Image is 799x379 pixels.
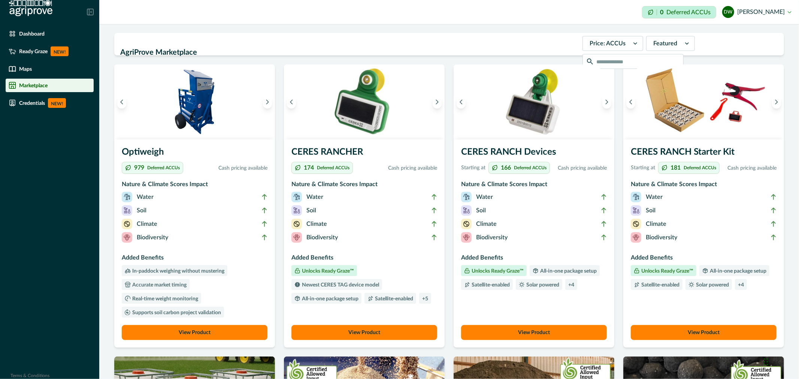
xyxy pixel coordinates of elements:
p: 0 [660,9,663,15]
p: Climate [476,219,497,228]
button: Previous image [287,95,296,109]
p: Unlocks Ready Graze™ [300,269,354,274]
p: Maps [19,66,32,72]
img: An Optiweigh unit [114,64,275,139]
p: All-in-one package setup [539,269,597,274]
p: Supports soil carbon project validation [131,310,221,315]
p: Deferred ACCUs [666,9,711,15]
p: Unlocks Ready Graze™ [640,269,693,274]
p: + 4 [738,282,744,288]
p: Biodiversity [306,233,338,242]
h2: AgriProve Marketplace [120,45,578,60]
p: Soil [137,206,146,215]
p: Solar powered [525,282,559,288]
p: Water [646,192,663,201]
h3: Added Benefits [122,253,267,265]
h3: CERES RANCH Starter Kit [631,145,777,162]
p: Ready Graze [19,48,48,54]
button: View Product [461,325,607,340]
p: Water [476,192,493,201]
h3: Nature & Climate Scores Impact [631,180,777,192]
p: Deferred ACCUs [514,166,547,170]
div: Drag [764,351,768,373]
button: daniel wortmann[PERSON_NAME] [722,3,792,21]
h3: CERES RANCHER [291,145,437,162]
a: Dashboard [6,27,94,40]
p: 174 [304,165,314,171]
h3: CERES RANCH Devices [461,145,607,162]
h3: Nature & Climate Scores Impact [291,180,437,192]
p: Deferred ACCUs [147,166,180,170]
button: View Product [122,325,267,340]
p: Deferred ACCUs [684,166,716,170]
p: Biodiversity [646,233,677,242]
p: + 4 [568,282,574,288]
a: Terms & Conditions [10,373,49,378]
p: Soil [646,206,656,215]
p: Unlocks Ready Graze™ [470,269,524,274]
p: Dashboard [19,31,45,37]
h3: Added Benefits [631,253,777,265]
p: Accurate market timing [131,282,187,288]
button: View Product [631,325,777,340]
p: Starting at [631,164,655,172]
iframe: Chat Widget [762,343,799,379]
p: Water [306,192,323,201]
button: Next image [602,95,611,109]
p: All-in-one package setup [300,296,358,301]
p: Real-time weight monitoring [131,296,198,301]
p: Deferred ACCUs [317,166,349,170]
p: Biodiversity [137,233,168,242]
button: Next image [772,95,781,109]
p: 181 [671,165,681,171]
h3: Optiweigh [122,145,267,162]
a: Maps [6,62,94,76]
p: Cash pricing available [553,164,607,172]
p: + 5 [422,296,428,301]
p: Satellite-enabled [470,282,510,288]
p: Cash pricing available [723,164,777,172]
p: Satellite-enabled [640,282,680,288]
a: Marketplace [6,79,94,92]
img: A CERES RANCH starter kit [623,64,784,139]
p: Cash pricing available [356,164,437,172]
h3: Nature & Climate Scores Impact [122,180,267,192]
a: Ready GrazeNEW! [6,43,94,59]
h3: Nature & Climate Scores Impact [461,180,607,192]
p: In-paddock weighing without mustering [131,269,224,274]
h3: Added Benefits [461,253,607,265]
p: Climate [137,219,157,228]
p: Soil [306,206,316,215]
img: A single CERES RANCHER device [284,64,445,139]
p: NEW! [51,46,69,56]
p: Credentials [19,100,45,106]
p: 979 [134,165,144,171]
p: All-in-one package setup [708,269,766,274]
h3: Added Benefits [291,253,437,265]
a: CredentialsNEW! [6,95,94,111]
p: Newest CERES TAG device model [300,282,379,288]
button: View Product [291,325,437,340]
p: Soil [476,206,486,215]
p: Climate [306,219,327,228]
button: Previous image [117,95,126,109]
p: NEW! [48,98,66,108]
p: Solar powered [694,282,729,288]
img: A single CERES RANCH device [454,64,614,139]
p: Starting at [461,164,485,172]
button: Previous image [457,95,466,109]
p: 166 [501,165,511,171]
p: Climate [646,219,666,228]
p: Cash pricing available [186,164,267,172]
p: Satellite-enabled [373,296,413,301]
button: Next image [263,95,272,109]
p: Biodiversity [476,233,508,242]
p: Water [137,192,154,201]
p: Marketplace [19,82,48,88]
button: Next image [433,95,442,109]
